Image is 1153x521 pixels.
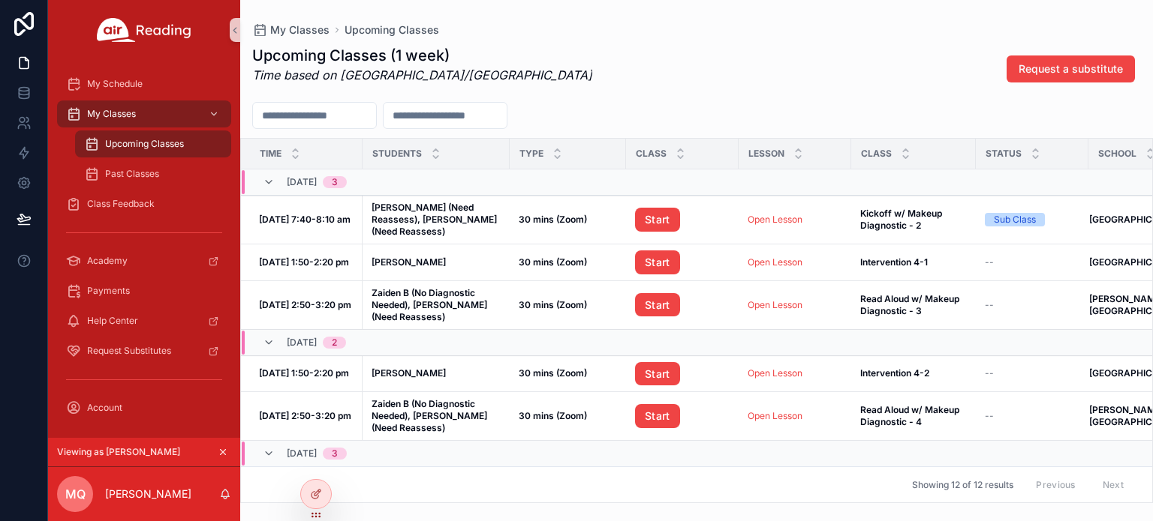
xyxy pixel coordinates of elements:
a: [DATE] 2:50-3:20 pm [259,410,354,422]
img: App logo [97,18,191,42]
h1: Upcoming Classes (1 week) [252,45,592,66]
a: 30 mins (Zoom) [519,256,617,268]
strong: [DATE] 1:50-2:20 pm [259,367,349,379]
a: Start [635,362,730,386]
span: My Classes [87,108,136,120]
a: My Classes [57,100,231,127]
a: [DATE] 7:40-8:10 am [259,214,354,226]
a: Start [635,208,730,232]
div: Sub Class [994,213,1036,226]
a: My Classes [252,22,330,37]
a: [DATE] 1:50-2:20 pm [259,256,354,268]
span: My Classes [270,22,330,37]
a: Open Lesson [748,256,842,268]
span: [DATE] [287,448,317,460]
a: Start [635,404,730,428]
a: [PERSON_NAME] [372,367,501,379]
a: 30 mins (Zoom) [519,214,617,226]
button: Request a substitute [1007,55,1135,82]
a: Payments [57,277,231,304]
span: -- [985,299,994,311]
strong: [PERSON_NAME] [372,256,446,268]
span: Past Classes [105,168,159,180]
span: Request a substitute [1019,61,1123,76]
strong: Intervention 4-2 [860,367,929,379]
div: 2 [332,337,337,349]
div: 3 [332,448,338,460]
span: My Schedule [87,78,143,90]
span: Students [372,148,422,160]
a: -- [985,299,1079,311]
a: Upcoming Classes [345,22,439,37]
a: Open Lesson [748,367,802,379]
span: Account [87,402,122,414]
a: Intervention 4-2 [860,367,967,379]
a: Upcoming Classes [75,130,231,157]
span: Request Substitutes [87,345,171,357]
a: Academy [57,247,231,274]
span: Help Center [87,315,138,327]
a: Start [635,250,730,274]
a: Start [635,293,730,317]
strong: Read Aloud w/ Makeup Diagnostic - 3 [860,293,962,316]
a: [DATE] 1:50-2:20 pm [259,367,354,379]
a: Open Lesson [748,299,842,311]
span: Payments [87,285,130,297]
a: 30 mins (Zoom) [519,410,617,422]
strong: 30 mins (Zoom) [519,256,587,268]
a: Open Lesson [748,214,802,225]
em: Time based on [GEOGRAPHIC_DATA]/[GEOGRAPHIC_DATA] [252,67,592,82]
a: Intervention 4-1 [860,256,967,268]
a: Zaiden B (No Diagnostic Needed), [PERSON_NAME] (Need Reassess) [372,398,501,434]
span: School [1098,148,1136,160]
a: Open Lesson [748,410,842,422]
a: Open Lesson [748,299,802,310]
strong: 30 mins (Zoom) [519,367,587,379]
strong: Zaiden B (No Diagnostic Needed), [PERSON_NAME] (Need Reassess) [372,287,489,322]
a: Start [635,293,680,317]
a: -- [985,410,1079,422]
span: Upcoming Classes [105,138,184,150]
a: My Schedule [57,70,231,97]
a: [DATE] 2:50-3:20 pm [259,299,354,311]
strong: [DATE] 2:50-3:20 pm [259,410,351,421]
a: -- [985,367,1079,379]
a: 30 mins (Zoom) [519,299,617,311]
span: Status [986,148,1022,160]
a: Kickoff w/ Makeup Diagnostic - 2 [860,208,967,232]
span: Showing 12 of 12 results [912,479,1013,491]
span: Class Feedback [87,198,155,210]
span: [DATE] [287,337,317,349]
span: MQ [65,485,86,503]
a: Open Lesson [748,410,802,421]
strong: [DATE] 1:50-2:20 pm [259,256,349,268]
a: Start [635,404,680,428]
a: Read Aloud w/ Makeup Diagnostic - 3 [860,293,967,317]
a: [PERSON_NAME] [372,256,501,268]
strong: Zaiden B (No Diagnostic Needed), [PERSON_NAME] (Need Reassess) [372,398,489,433]
span: -- [985,256,994,268]
strong: Read Aloud w/ Makeup Diagnostic - 4 [860,404,962,427]
a: Class Feedback [57,190,231,217]
strong: [DATE] 2:50-3:20 pm [259,299,351,310]
span: -- [985,367,994,379]
a: Open Lesson [748,256,802,268]
span: Viewing as [PERSON_NAME] [57,446,180,458]
a: Past Classes [75,160,231,187]
a: Sub Class [985,213,1079,226]
div: scrollable content [48,60,240,438]
strong: Kickoff w/ Makeup Diagnostic - 2 [860,208,944,231]
strong: [PERSON_NAME] (Need Reassess), [PERSON_NAME] (Need Reassess) [372,202,499,237]
span: Type [519,148,543,160]
strong: [DATE] 7:40-8:10 am [259,214,351,225]
a: Open Lesson [748,367,842,379]
span: Class [636,148,667,160]
strong: 30 mins (Zoom) [519,214,587,225]
a: Read Aloud w/ Makeup Diagnostic - 4 [860,404,967,428]
span: Time [260,148,281,160]
span: [DATE] [287,176,317,188]
a: Request Substitutes [57,337,231,364]
a: [PERSON_NAME] (Need Reassess), [PERSON_NAME] (Need Reassess) [372,202,501,238]
a: 30 mins (Zoom) [519,367,617,379]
